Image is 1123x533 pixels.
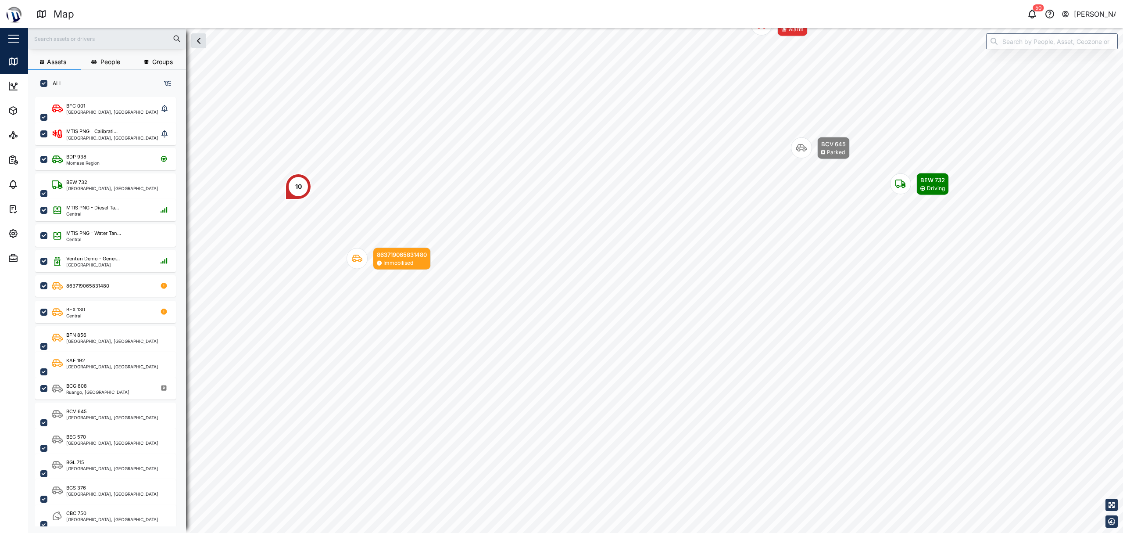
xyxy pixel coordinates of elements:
div: Map marker [285,173,311,200]
div: BFN 856 [66,331,86,339]
div: Assets [23,106,50,115]
div: Tasks [23,204,47,214]
div: [GEOGRAPHIC_DATA], [GEOGRAPHIC_DATA] [66,110,158,114]
div: [GEOGRAPHIC_DATA], [GEOGRAPHIC_DATA] [66,517,158,522]
div: [GEOGRAPHIC_DATA], [GEOGRAPHIC_DATA] [66,492,158,496]
div: Momase Region [66,161,100,165]
div: Alarm [789,25,804,34]
div: Immobilised [383,259,413,267]
div: [GEOGRAPHIC_DATA], [GEOGRAPHIC_DATA] [66,364,158,369]
div: 10 [295,182,302,191]
input: Search assets or drivers [33,32,181,45]
div: Parked [827,148,845,157]
span: Assets [47,59,66,65]
div: BGL 715 [66,459,84,466]
div: [GEOGRAPHIC_DATA], [GEOGRAPHIC_DATA] [66,466,158,471]
div: Reports [23,155,53,165]
div: BEW 732 [920,176,945,184]
div: Settings [23,229,54,238]
div: Map marker [890,173,949,195]
div: BGS 376 [66,484,86,492]
div: Sites [23,130,44,140]
div: Venturi Demo - Gener... [66,255,120,263]
label: ALL [47,80,62,87]
div: Central [66,237,121,241]
div: 50 [1033,4,1044,11]
div: MTIS PNG - Diesel Ta... [66,204,119,212]
div: BFC 001 [66,102,85,110]
div: grid [35,94,186,526]
div: Ruango, [GEOGRAPHIC_DATA] [66,390,129,394]
div: Map [23,57,43,66]
div: BEG 570 [66,433,86,441]
div: 863719065831480 [66,282,109,290]
div: Central [66,313,85,318]
div: [PERSON_NAME] [1074,9,1116,20]
div: Driving [927,184,945,193]
img: Main Logo [4,4,24,24]
span: People [100,59,120,65]
div: BEX 130 [66,306,85,313]
button: [PERSON_NAME] [1061,8,1116,20]
div: [GEOGRAPHIC_DATA], [GEOGRAPHIC_DATA] [66,339,158,343]
div: Map marker [347,248,431,270]
div: [GEOGRAPHIC_DATA], [GEOGRAPHIC_DATA] [66,415,158,420]
div: Map [54,7,74,22]
div: 863719065831480 [377,250,427,259]
div: CBC 750 [66,510,86,517]
div: BCV 645 [821,140,846,148]
div: [GEOGRAPHIC_DATA], [GEOGRAPHIC_DATA] [66,186,158,191]
div: Admin [23,253,49,263]
div: Map marker [791,137,850,159]
div: [GEOGRAPHIC_DATA], [GEOGRAPHIC_DATA] [66,136,158,140]
div: BCG 808 [66,382,87,390]
div: [GEOGRAPHIC_DATA] [66,263,120,267]
input: Search by People, Asset, Geozone or Place [986,33,1118,49]
div: Map marker [751,14,808,36]
div: MTIS PNG - Calibrati... [66,128,118,135]
div: [GEOGRAPHIC_DATA], [GEOGRAPHIC_DATA] [66,441,158,445]
span: Groups [152,59,173,65]
div: BDP 938 [66,153,86,161]
div: Central [66,212,119,216]
div: BEW 732 [66,179,87,186]
div: Dashboard [23,81,62,91]
div: MTIS PNG - Water Tan... [66,230,121,237]
div: Alarms [23,180,50,189]
div: BCV 645 [66,408,87,415]
div: KAE 192 [66,357,85,364]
